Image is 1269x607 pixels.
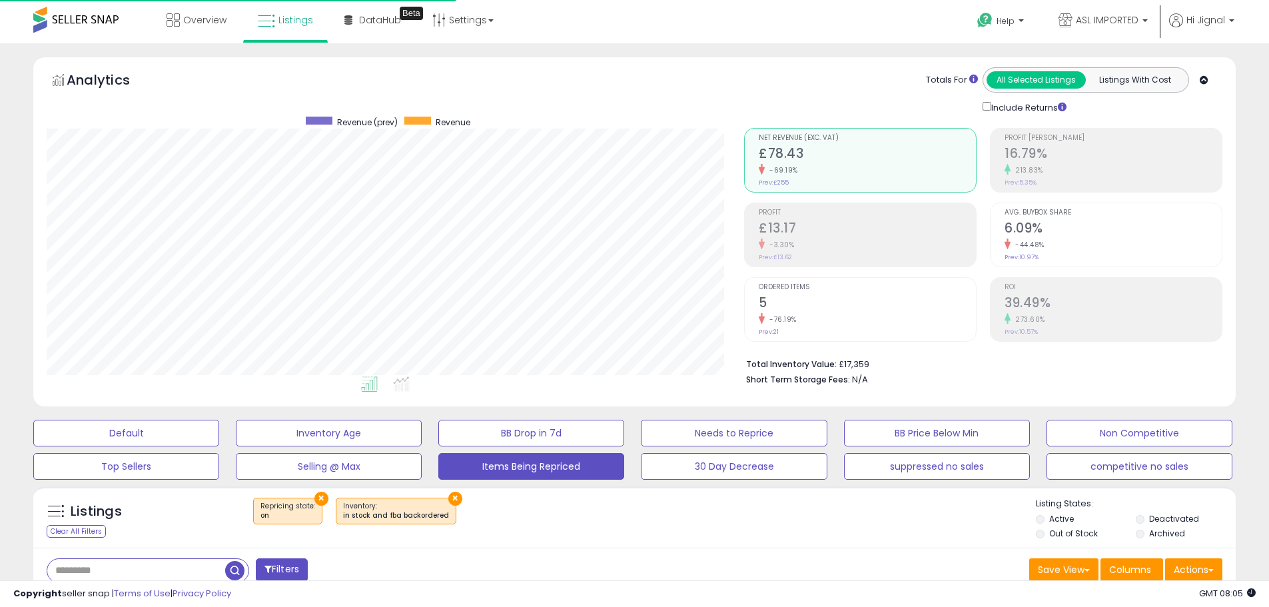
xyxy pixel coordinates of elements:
p: Listing States: [1036,498,1236,510]
span: Net Revenue (Exc. VAT) [759,135,976,142]
label: Out of Stock [1049,528,1098,539]
h5: Analytics [67,71,156,93]
button: × [314,492,328,506]
small: Prev: 21 [759,328,779,336]
span: 2025-09-12 08:05 GMT [1199,587,1256,600]
strong: Copyright [13,587,62,600]
h2: £13.17 [759,221,976,239]
span: Overview [183,13,226,27]
button: Items Being Repriced [438,453,624,480]
div: Clear All Filters [47,525,106,538]
small: Prev: 10.97% [1005,253,1039,261]
div: Include Returns [973,99,1082,115]
small: 213.83% [1011,165,1043,175]
button: Columns [1100,558,1163,581]
b: Total Inventory Value: [746,358,837,370]
button: BB Price Below Min [844,420,1030,446]
small: -44.48% [1011,240,1045,250]
button: suppressed no sales [844,453,1030,480]
small: Prev: 10.57% [1005,328,1038,336]
h2: 5 [759,295,976,313]
button: Inventory Age [236,420,422,446]
h2: 39.49% [1005,295,1222,313]
span: Help [997,15,1015,27]
button: competitive no sales [1047,453,1232,480]
span: Revenue [436,117,470,128]
button: Filters [256,558,308,582]
span: Inventory : [343,501,449,521]
span: DataHub [359,13,401,27]
button: Save View [1029,558,1098,581]
small: -69.19% [765,165,798,175]
button: BB Drop in 7d [438,420,624,446]
div: in stock and fba backordered [343,511,449,520]
b: Short Term Storage Fees: [746,374,850,385]
button: Listings With Cost [1085,71,1184,89]
button: Needs to Reprice [641,420,827,446]
small: -76.19% [765,314,797,324]
h2: 16.79% [1005,146,1222,164]
span: ASL IMPORTED [1076,13,1138,27]
button: Selling @ Max [236,453,422,480]
span: Revenue (prev) [337,117,398,128]
small: Prev: £13.62 [759,253,792,261]
span: N/A [852,373,868,386]
div: on [260,511,315,520]
h2: £78.43 [759,146,976,164]
a: Help [967,2,1037,43]
span: Avg. Buybox Share [1005,209,1222,217]
span: Hi Jignal [1186,13,1225,27]
small: 273.60% [1011,314,1045,324]
span: Ordered Items [759,284,976,291]
label: Deactivated [1149,513,1199,524]
div: seller snap | | [13,588,231,600]
h5: Listings [71,502,122,521]
button: Actions [1165,558,1222,581]
a: Terms of Use [114,587,171,600]
small: -3.30% [765,240,794,250]
label: Active [1049,513,1074,524]
h2: 6.09% [1005,221,1222,239]
button: × [448,492,462,506]
small: Prev: £255 [759,179,789,187]
label: Archived [1149,528,1185,539]
span: Columns [1109,563,1151,576]
span: ROI [1005,284,1222,291]
button: 30 Day Decrease [641,453,827,480]
span: Profit [759,209,976,217]
a: Privacy Policy [173,587,231,600]
i: Get Help [977,12,993,29]
button: Default [33,420,219,446]
small: Prev: 5.35% [1005,179,1037,187]
span: Listings [278,13,313,27]
button: All Selected Listings [987,71,1086,89]
li: £17,359 [746,355,1212,371]
span: Profit [PERSON_NAME] [1005,135,1222,142]
button: Top Sellers [33,453,219,480]
button: Non Competitive [1047,420,1232,446]
span: Repricing state : [260,501,315,521]
a: Hi Jignal [1169,13,1234,43]
div: Totals For [926,74,978,87]
div: Tooltip anchor [400,7,423,20]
